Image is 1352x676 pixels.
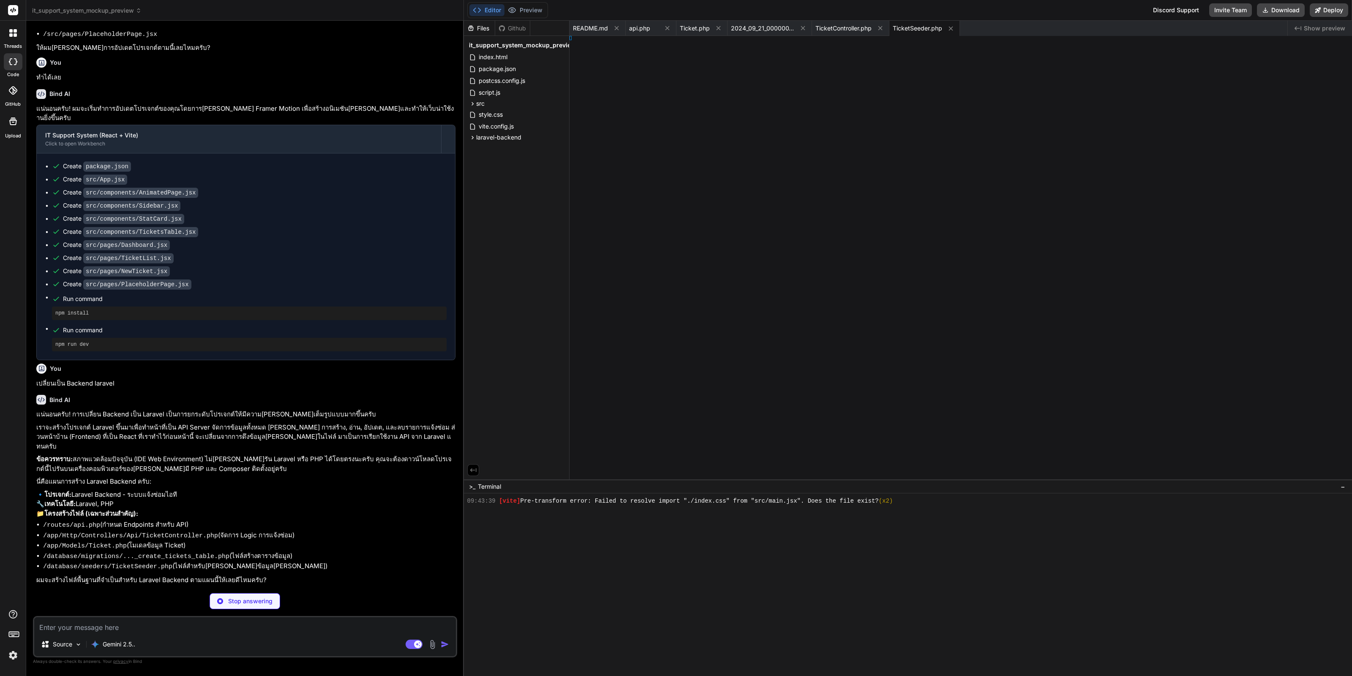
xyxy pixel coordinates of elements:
[469,482,475,491] span: >_
[43,542,127,550] code: /app/Models/Ticket.php
[55,341,443,348] pre: npm run dev
[478,52,508,62] span: index.html
[43,551,455,562] li: (ไฟล์สร้างตารางข้อมูล)
[44,509,138,517] strong: โครงสร้างไฟล์ (เฉพาะส่วนสำคัญ):
[478,121,515,131] span: vite.config.js
[36,454,455,473] p: สภาพแวดล้อมปัจจุบัน (IDE Web Environment) ไม่[PERSON_NAME]รัน Laravel หรือ PHP ได้โดยตรงนะครับ คุ...
[464,24,495,33] div: Files
[36,104,455,123] p: แน่นอนครับ! ผมจะเริ่มทำการอัปเดตโปรเจกต์ของคุณโดยการ[PERSON_NAME] Framer Motion เพื่อสร้างอนิเมชั...
[63,188,198,197] div: Create
[36,490,455,519] p: 🔹 Laravel Backend - ระบบแจ้งซ่อมไอที 🔧 Laravel, PHP 📁
[49,90,70,98] h6: Bind AI
[103,640,135,649] p: Gemini 2.5..
[478,64,517,74] span: package.json
[83,161,131,172] code: package.json
[5,101,21,108] label: GitHub
[43,541,455,551] li: (โมเดลข้อมูล Ticket)
[43,21,134,28] code: /src/pages/NewTicket.jsx
[467,497,496,505] span: 09:43:39
[43,553,229,560] code: /database/migrations/..._create_tickets_table.php
[83,201,180,211] code: src/components/Sidebar.jsx
[504,4,546,16] button: Preview
[44,500,76,508] strong: เทคโนโลยี:
[43,561,455,572] li: (ไฟล์สำหรับ[PERSON_NAME]ข้อมูล[PERSON_NAME])
[43,532,218,539] code: /app/Http/Controllers/Api/TicketController.php
[36,575,455,585] p: ผมจะสร้างไฟล์พื้นฐานที่จำเป็นสำหรับ Laravel Backend ตามแผนนี้ให้เลยดีไหมครับ?
[43,563,172,570] code: /database/seeders/TicketSeeder.php
[573,24,608,33] span: README.md
[63,267,170,276] div: Create
[63,326,447,334] span: Run command
[83,227,198,237] code: src/components/TicketsTable.jsx
[63,241,170,249] div: Create
[75,641,82,648] img: Pick Models
[55,310,443,317] pre: npm install
[499,497,520,505] span: [vite]
[63,162,131,171] div: Create
[63,175,127,184] div: Create
[815,24,872,33] span: TicketController.php
[36,410,455,419] p: แน่นอนครับ! การเปลี่ยน Backend เป็น Laravel เป็นการยกระดับโปรเจกต์ให้มีความ[PERSON_NAME]เต็มรูปแบ...
[36,423,455,452] p: เราจะสร้างโปรเจกต์ Laravel ขึ้นมาเพื่อทำหน้าที่เป็น API Server จัดการข้อมูลทั้งหมด [PERSON_NAME] ...
[44,490,71,498] strong: โปรเจกต์:
[83,253,174,263] code: src/pages/TicketList.jsx
[478,109,504,120] span: style.css
[83,214,184,224] code: src/components/StatCard.jsx
[879,497,893,505] span: (x2)
[428,640,437,649] img: attachment
[37,125,441,153] button: IT Support System (React + Vite)Click to open Workbench
[469,4,504,16] button: Editor
[91,640,99,649] img: Gemini 2.5 Pro
[1257,3,1305,17] button: Download
[228,597,273,605] p: Stop answering
[1310,3,1348,17] button: Deploy
[45,140,433,147] div: Click to open Workbench
[478,76,526,86] span: postcss.config.js
[43,520,455,531] li: (กำหนด Endpoints สำหรับ API)
[7,71,19,78] label: code
[4,43,22,50] label: threads
[63,214,184,223] div: Create
[1148,3,1204,17] div: Discord Support
[441,640,449,649] img: icon
[43,531,455,541] li: (จัดการ Logic การแจ้งซ่อม)
[36,73,455,82] p: ทำได้เลย
[476,99,485,108] span: src
[63,295,447,303] span: Run command
[1304,24,1345,33] span: Show preview
[6,648,20,662] img: settings
[36,477,455,487] p: นี่คือแผนการสร้าง Laravel Backend ครับ:
[49,396,70,404] h6: Bind AI
[63,201,180,210] div: Create
[36,43,455,53] p: ให้ผม[PERSON_NAME]การอัปเดตโปรเจกต์ตามนี้เลยไหมครับ?
[1339,480,1347,493] button: −
[680,24,710,33] span: Ticket.php
[478,482,501,491] span: Terminal
[50,364,61,373] h6: You
[53,640,72,649] p: Source
[50,58,61,67] h6: You
[5,132,21,140] label: Upload
[495,24,530,33] div: Github
[43,31,157,38] code: /src/pages/PlaceholderPage.jsx
[1341,482,1345,491] span: −
[36,455,73,463] strong: ข้อควรทราบ:
[83,175,127,185] code: src/App.jsx
[476,133,521,142] span: laravel-backend
[43,522,100,529] code: /routes/api.php
[83,266,170,276] code: src/pages/NewTicket.jsx
[63,280,191,289] div: Create
[521,497,879,505] span: Pre-transform error: Failed to resolve import "./index.css" from "src/main.jsx". Does the file ex...
[893,24,942,33] span: TicketSeeder.php
[469,41,576,49] span: it_support_system_mockup_preview
[731,24,794,33] span: 2024_09_21_000000_create_tickets_table.php
[36,379,455,389] p: เปลี่ยนเป็น Backend laravel
[32,6,142,15] span: it_support_system_mockup_preview
[1209,3,1252,17] button: Invite Team
[63,254,174,263] div: Create
[478,88,501,98] span: script.js
[113,659,128,664] span: privacy
[45,131,433,140] div: IT Support System (React + Vite)
[33,657,457,665] p: Always double-check its answers. Your in Bind
[629,24,650,33] span: api.php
